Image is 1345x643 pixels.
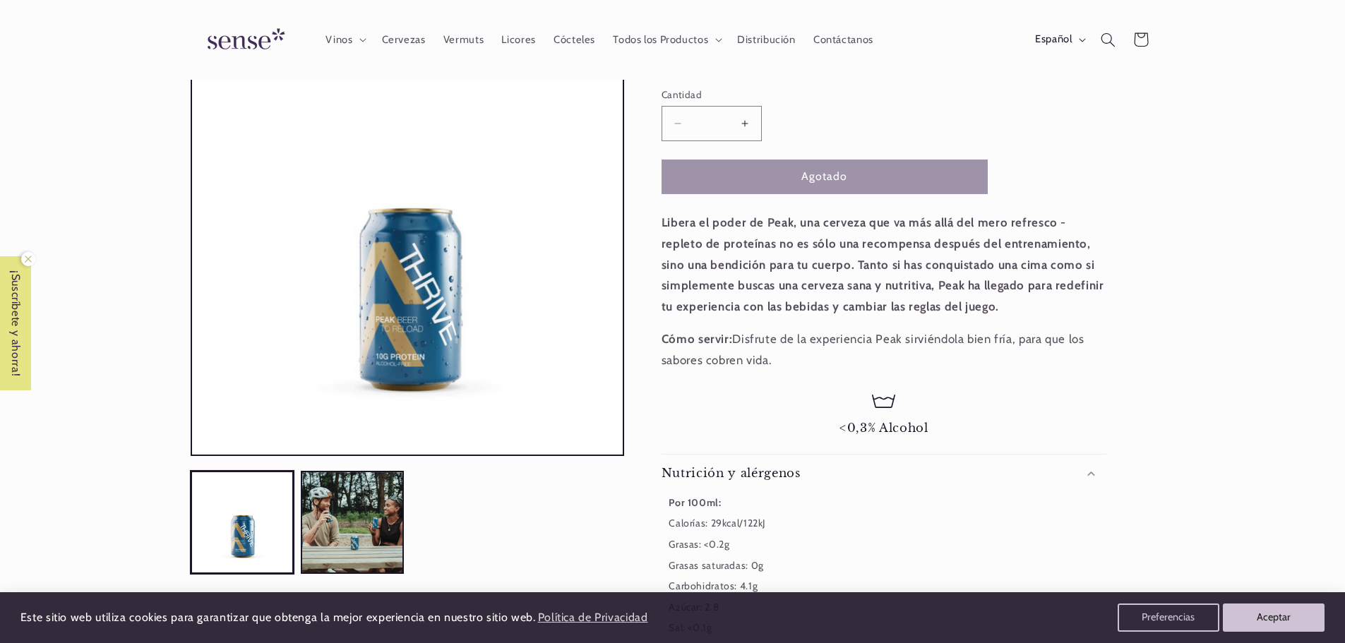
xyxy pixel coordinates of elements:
[1026,25,1092,54] button: Español
[804,24,882,55] a: Contáctanos
[662,88,988,102] label: Cantidad
[373,24,434,55] a: Cervezas
[1223,603,1325,632] button: Aceptar
[493,24,545,55] a: Licores
[554,33,595,47] span: Cócteles
[301,471,404,574] button: Cargar la imagen 2 en la vista de la galería
[604,24,729,55] summary: Todos los Productos
[382,33,426,47] span: Cervezas
[501,33,535,47] span: Licores
[544,24,604,55] a: Cócteles
[191,471,294,574] button: Cargar la imagen 1 en la vista de la galería
[813,33,873,47] span: Contáctanos
[662,455,1106,492] summary: Nutrición y alérgenos
[1118,603,1219,632] button: Preferencias
[613,33,708,47] span: Todos los Productos
[191,20,297,60] img: Sense
[443,33,484,47] span: Vermuts
[662,215,1104,313] strong: Libera el poder de Peak, una cerveza que va más allá del mero refresco - repleto de proteínas no ...
[669,496,721,508] b: Por 100ml:
[662,332,733,346] strong: Cómo servir:
[737,33,796,47] span: Distribución
[662,329,1106,371] p: Disfrute de la experiencia Peak sirviéndola bien fría, para que los sabores cobren vida.
[729,24,805,55] a: Distribución
[1092,23,1125,56] summary: Búsqueda
[191,23,624,574] media-gallery: Visor de la galería
[1035,32,1072,48] span: Español
[20,611,536,624] span: Este sitio web utiliza cookies para garantizar que obtenga la mejor experiencia en nuestro sitio ...
[662,466,801,481] h2: Nutrición y alérgenos
[434,24,493,55] a: Vermuts
[662,160,988,194] button: Agotado
[325,33,352,47] span: Vinos
[185,14,302,66] a: Sense
[535,606,650,630] a: Política de Privacidad (opens in a new tab)
[839,421,928,435] span: <0,3% Alcohol
[1,256,30,390] span: ¡Suscríbete y ahorra!
[317,24,373,55] summary: Vinos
